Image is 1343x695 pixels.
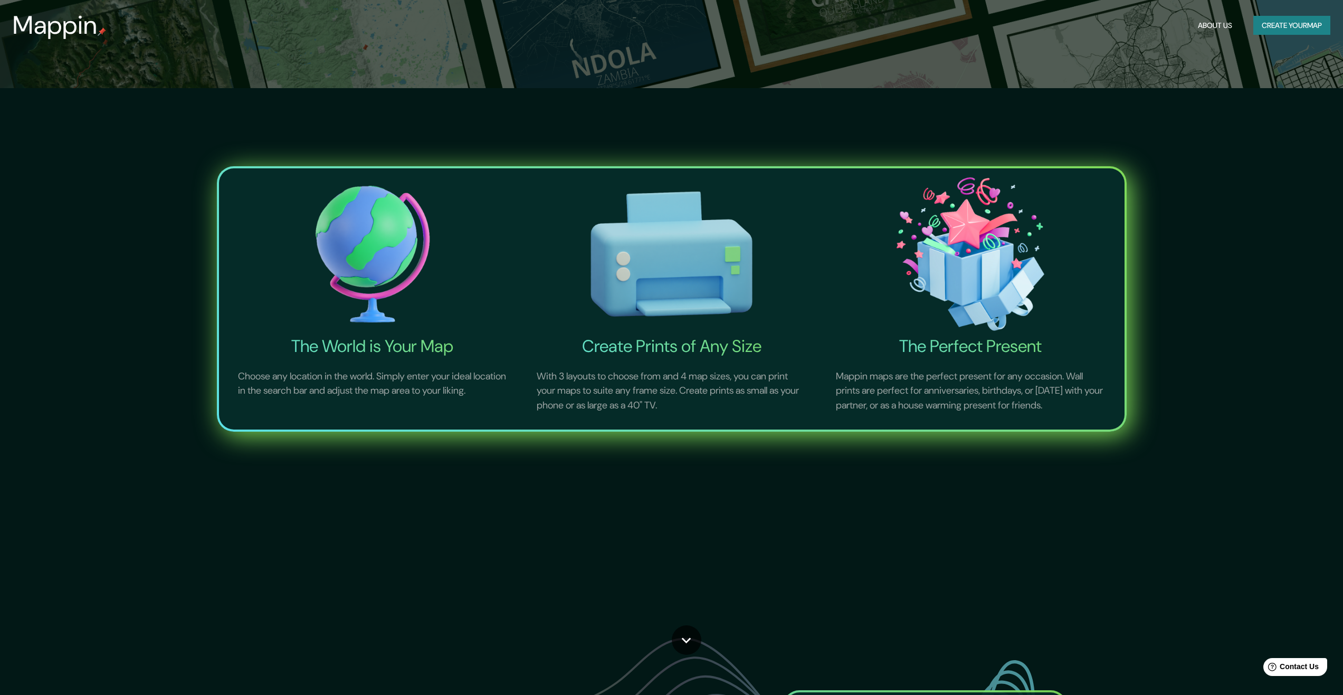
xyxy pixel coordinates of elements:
h4: The Perfect Present [823,336,1118,357]
h3: Mappin [13,11,98,40]
img: The World is Your Map-icon [225,173,520,336]
h4: The World is Your Map [225,336,520,357]
img: The Perfect Present-icon [823,173,1118,336]
h4: Create Prints of Any Size [524,336,819,357]
img: Create Prints of Any Size-icon [524,173,819,336]
p: Choose any location in the world. Simply enter your ideal location in the search bar and adjust t... [225,357,520,411]
p: With 3 layouts to choose from and 4 map sizes, you can print your maps to suite any frame size. C... [524,357,819,426]
button: Create yourmap [1253,16,1330,35]
iframe: Help widget launcher [1249,654,1331,683]
p: Mappin maps are the perfect present for any occasion. Wall prints are perfect for anniversaries, ... [823,357,1118,426]
button: About Us [1194,16,1236,35]
img: mappin-pin [98,27,106,36]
